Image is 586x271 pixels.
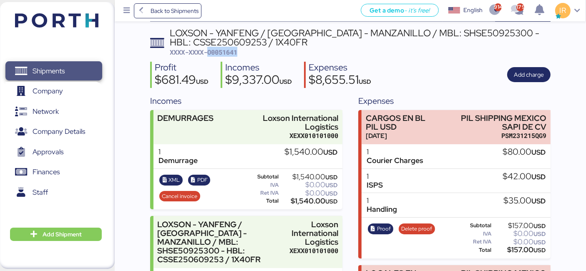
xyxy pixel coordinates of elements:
[5,102,102,121] a: Network
[325,181,337,189] span: USD
[230,131,338,140] div: XEXX010101000
[5,183,102,202] a: Staff
[325,173,337,181] span: USD
[225,74,292,88] div: $9,337.00
[280,190,337,196] div: $0.00
[33,65,65,77] span: Shipments
[531,196,546,206] span: USD
[503,172,546,181] div: $42.00
[455,231,491,237] div: IVA
[170,28,551,47] div: LOXSON - YANFENG / [GEOGRAPHIC_DATA] - MANZANILLO / MBL: SHSE50925300 - HBL: CSSE250609253 / 1X40FR
[279,78,292,85] span: USD
[289,246,338,255] div: XEXX010101000
[247,182,279,188] div: IVA
[289,220,338,246] div: Loxson International Logistics
[325,190,337,197] span: USD
[493,223,546,229] div: $157.00
[10,228,102,241] button: Add Shipment
[5,122,102,141] a: Company Details
[367,156,423,165] div: Courier Charges
[155,74,209,88] div: $681.49
[367,148,423,156] div: 1
[120,4,134,18] button: Menu
[33,85,63,97] span: Company
[455,239,491,245] div: Ret IVA
[533,238,546,246] span: USD
[151,6,199,16] span: Back to Shipments
[531,172,546,181] span: USD
[157,220,285,264] div: LOXSON - YANFENG / [GEOGRAPHIC_DATA] - MANZANILLO / MBL: SHSE50925300 - HBL: CSSE250609253 / 1X40FR
[230,114,338,131] div: Loxson International Logistics
[188,175,211,186] button: PDF
[158,156,198,165] div: Demurrage
[309,74,371,88] div: $8,655.51
[5,163,102,182] a: Finances
[33,166,60,178] span: Finances
[5,142,102,161] a: Approvals
[533,246,546,254] span: USD
[368,223,394,234] button: Proof
[247,174,279,180] div: Subtotal
[157,114,214,123] div: DEMURRAGES
[280,182,337,188] div: $0.00
[507,67,551,82] button: Add charge
[284,148,337,157] div: $1,540.00
[5,61,102,80] a: Shipments
[399,223,435,234] button: Delete proof
[159,175,183,186] button: XML
[225,62,292,74] div: Incomes
[443,131,547,140] div: PSM231215QG9
[359,78,371,85] span: USD
[158,148,198,156] div: 1
[560,5,566,16] span: IR
[358,95,551,107] div: Expenses
[493,231,546,237] div: $0.00
[150,95,342,107] div: Incomes
[162,192,198,201] span: Cancel invoice
[533,222,546,230] span: USD
[367,181,383,190] div: ISPS
[455,223,491,228] div: Subtotal
[280,174,337,180] div: $1,540.00
[402,224,433,233] span: Delete proof
[531,148,546,157] span: USD
[366,131,439,140] div: [DATE]
[367,172,383,181] div: 1
[247,190,279,196] div: Ret IVA
[33,146,63,158] span: Approvals
[367,196,397,205] div: 1
[196,78,209,85] span: USD
[170,48,237,56] span: XXXX-XXXX-O0051641
[309,62,371,74] div: Expenses
[503,148,546,157] div: $80.00
[325,198,337,205] span: USD
[159,191,200,202] button: Cancel invoice
[43,229,82,239] span: Add Shipment
[514,70,544,80] span: Add charge
[366,114,439,131] div: CARGOS EN BL PIL USD
[134,3,202,18] a: Back to Shipments
[323,148,337,157] span: USD
[503,196,546,206] div: $35.00
[247,198,279,204] div: Total
[280,198,337,204] div: $1,540.00
[533,230,546,238] span: USD
[33,105,59,118] span: Network
[155,62,209,74] div: Profit
[455,247,491,253] div: Total
[493,247,546,253] div: $157.00
[169,176,180,185] span: XML
[377,224,391,233] span: Proof
[463,6,483,15] div: English
[5,82,102,101] a: Company
[443,114,547,131] div: PIL SHIPPING MEXICO SAPI DE CV
[493,239,546,245] div: $0.00
[33,186,48,198] span: Staff
[197,176,208,185] span: PDF
[33,125,85,138] span: Company Details
[367,205,397,214] div: Handling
